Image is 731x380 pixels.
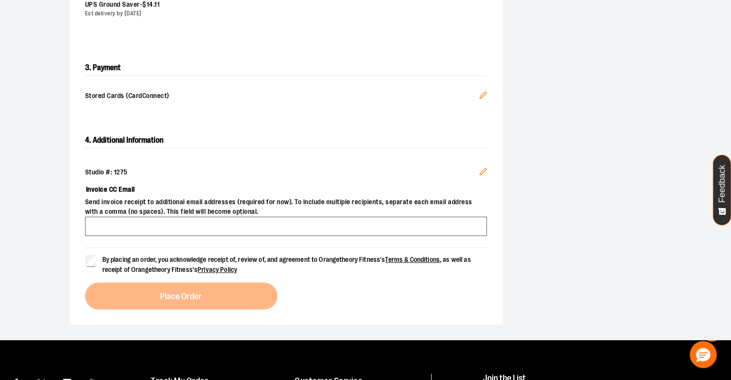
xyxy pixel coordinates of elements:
span: 11 [154,0,160,8]
span: $ [142,0,147,8]
label: Invoice CC Email [85,181,487,197]
button: Edit [471,160,495,186]
div: Studio #: 1275 [85,168,487,177]
h2: 3. Payment [85,60,487,76]
div: Est delivery by [DATE] [85,10,479,18]
span: By placing an order, you acknowledge receipt of, review of, and agreement to Orangetheory Fitness... [102,256,471,273]
button: Hello, have a question? Let’s chat. [690,341,717,368]
h2: 4. Additional Information [85,133,487,148]
button: Edit [471,84,495,110]
span: Send invoice receipt to additional email addresses (required for now). To include multiple recipi... [85,197,487,217]
button: Feedback - Show survey [713,155,731,225]
span: Feedback [718,165,727,203]
span: 14 [147,0,153,8]
span: Stored Cards (CardConnect) [85,91,479,102]
a: Terms & Conditions [385,256,440,263]
input: By placing an order, you acknowledge receipt of, review of, and agreement to Orangetheory Fitness... [85,255,97,266]
span: . [153,0,155,8]
a: Privacy Policy [198,266,237,273]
